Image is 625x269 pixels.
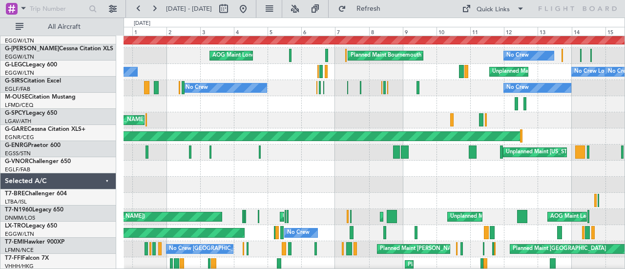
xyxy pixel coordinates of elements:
div: 4 [234,27,268,36]
div: 6 [301,27,335,36]
div: 8 [369,27,403,36]
a: EGSS/STN [5,150,31,157]
a: T7-EMIHawker 900XP [5,239,64,245]
a: EGGW/LTN [5,53,34,61]
span: LX-TRO [5,223,26,229]
div: No Crew [287,226,310,240]
button: All Aircraft [11,19,106,35]
div: Planned Maint Bournemouth [351,48,421,63]
span: M-OUSE [5,94,28,100]
div: Planned Maint [GEOGRAPHIC_DATA] [513,242,606,256]
span: T7-EMI [5,239,24,245]
a: T7-FFIFalcon 7X [5,255,49,261]
div: Unplanned Maint Lagos ([GEOGRAPHIC_DATA][PERSON_NAME]) [383,209,547,224]
a: G-ENRGPraetor 600 [5,143,61,148]
span: G-[PERSON_NAME] [5,46,59,52]
div: No Crew [506,48,529,63]
div: 3 [200,27,234,36]
div: 13 [538,27,571,36]
a: EGNR/CEG [5,134,34,141]
a: LFMN/NCE [5,247,34,254]
span: G-GARE [5,126,27,132]
div: Planned Maint [PERSON_NAME] [380,242,461,256]
div: No Crew [186,81,208,95]
a: EGGW/LTN [5,230,34,238]
a: T7-BREChallenger 604 [5,191,67,197]
div: Unplanned Maint [GEOGRAPHIC_DATA] ([GEOGRAPHIC_DATA]) [450,209,611,224]
a: EGGW/LTN [5,37,34,44]
button: Refresh [333,1,392,17]
div: Quick Links [477,5,510,15]
span: Refresh [348,5,389,12]
span: G-LEGC [5,62,26,68]
div: 9 [403,27,437,36]
a: G-SPCYLegacy 650 [5,110,57,116]
div: Unplanned Maint Lagos ([GEOGRAPHIC_DATA][PERSON_NAME]) [283,209,447,224]
a: G-VNORChallenger 650 [5,159,71,165]
div: 14 [572,27,605,36]
span: T7-N1960 [5,207,32,213]
a: M-OUSECitation Mustang [5,94,76,100]
input: Trip Number [30,1,86,16]
span: G-VNOR [5,159,29,165]
div: 2 [167,27,200,36]
a: EGLF/FAB [5,166,30,173]
div: 5 [268,27,301,36]
a: LTBA/ISL [5,198,27,206]
div: AOG Maint London ([GEOGRAPHIC_DATA]) [212,48,322,63]
div: No Crew [506,81,529,95]
a: G-SIRSCitation Excel [5,78,61,84]
span: [DATE] - [DATE] [166,4,212,13]
a: LX-TROLegacy 650 [5,223,57,229]
a: G-LEGCLegacy 600 [5,62,57,68]
a: G-GARECessna Citation XLS+ [5,126,85,132]
div: 1 [132,27,166,36]
button: Quick Links [457,1,529,17]
a: LFMD/CEQ [5,102,33,109]
a: T7-N1960Legacy 650 [5,207,63,213]
span: G-SPCY [5,110,26,116]
span: T7-BRE [5,191,25,197]
span: G-SIRS [5,78,23,84]
div: 10 [437,27,470,36]
div: No Crew [GEOGRAPHIC_DATA] [169,242,249,256]
span: T7-FFI [5,255,22,261]
span: All Aircraft [25,23,103,30]
div: 7 [335,27,369,36]
span: G-ENRG [5,143,28,148]
a: EGGW/LTN [5,69,34,77]
a: EGLF/FAB [5,85,30,93]
div: [DATE] [134,20,150,28]
div: 11 [470,27,504,36]
a: LGAV/ATH [5,118,31,125]
a: DNMM/LOS [5,214,35,222]
a: G-[PERSON_NAME]Cessna Citation XLS [5,46,113,52]
div: 12 [504,27,538,36]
